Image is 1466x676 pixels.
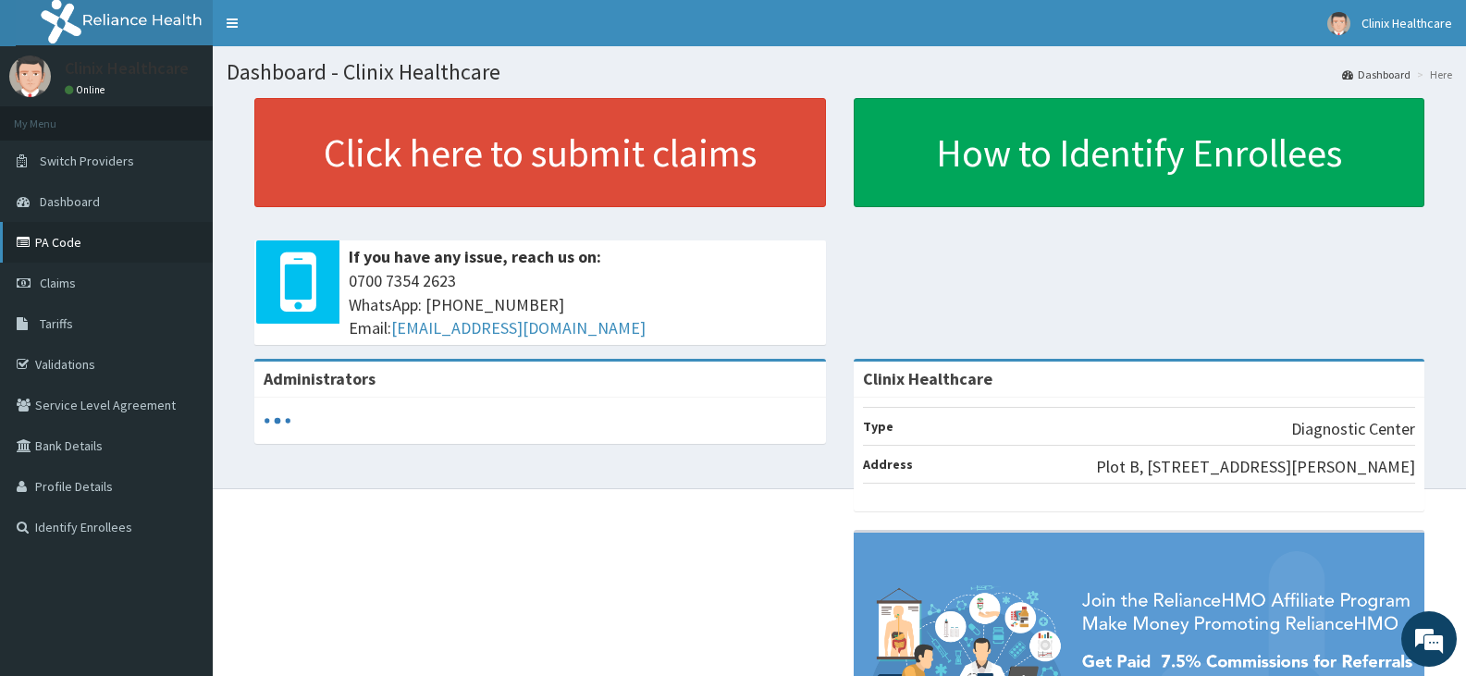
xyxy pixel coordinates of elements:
span: Dashboard [40,193,100,210]
span: Claims [40,275,76,291]
a: Online [65,83,109,96]
img: User Image [9,55,51,97]
b: Administrators [264,368,376,389]
b: If you have any issue, reach us on: [349,246,601,267]
span: Tariffs [40,315,73,332]
strong: Clinix Healthcare [863,368,992,389]
a: Dashboard [1342,67,1411,82]
b: Type [863,418,893,435]
span: 0700 7354 2623 WhatsApp: [PHONE_NUMBER] Email: [349,269,817,340]
p: Clinix Healthcare [65,60,189,77]
li: Here [1412,67,1452,82]
img: User Image [1327,12,1350,35]
h1: Dashboard - Clinix Healthcare [227,60,1452,84]
a: [EMAIL_ADDRESS][DOMAIN_NAME] [391,317,646,338]
span: Clinix Healthcare [1361,15,1452,31]
span: Switch Providers [40,153,134,169]
svg: audio-loading [264,407,291,435]
p: Diagnostic Center [1291,417,1415,441]
p: Plot B, [STREET_ADDRESS][PERSON_NAME] [1096,455,1415,479]
b: Address [863,456,913,473]
a: How to Identify Enrollees [854,98,1425,207]
a: Click here to submit claims [254,98,826,207]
